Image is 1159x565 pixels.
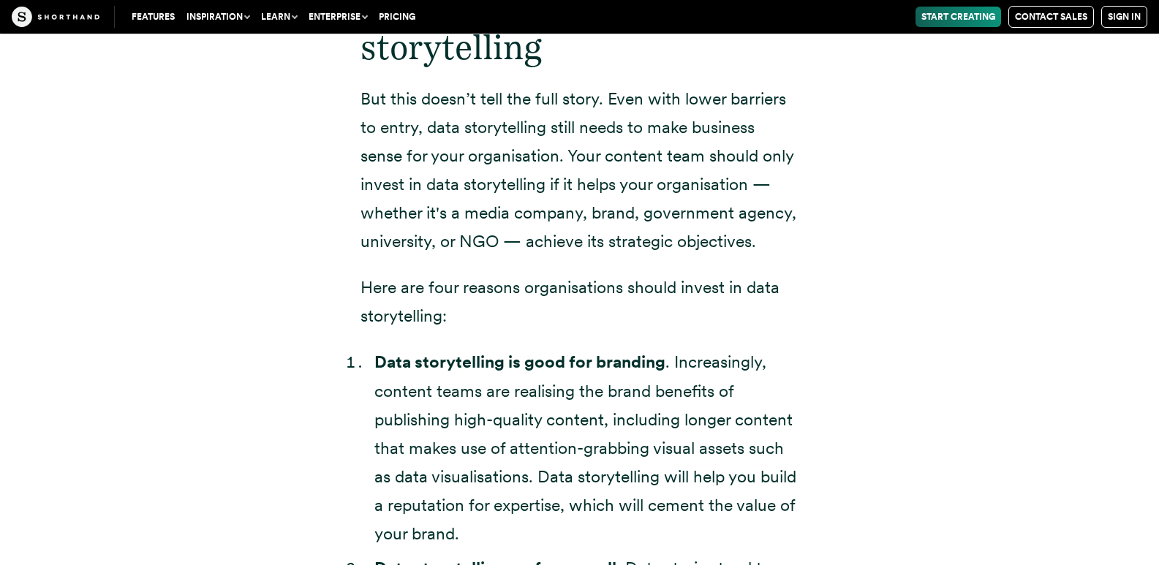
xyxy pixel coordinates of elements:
p: Here are four reasons organisations should invest in data storytelling: [360,273,799,330]
a: Features [126,7,181,27]
li: . Increasingly, content teams are realising the brand benefits of publishing high-quality content... [374,348,799,548]
img: The Craft [12,7,99,27]
a: Sign in [1101,6,1147,28]
button: Enterprise [303,7,373,27]
a: Pricing [373,7,421,27]
a: Contact Sales [1008,6,1094,28]
button: Inspiration [181,7,255,27]
strong: Data storytelling is good for branding [374,352,665,372]
p: But this doesn’t tell the full story. Even with lower barriers to entry, data storytelling still ... [360,85,799,257]
a: Start Creating [916,7,1001,27]
button: Learn [255,7,303,27]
